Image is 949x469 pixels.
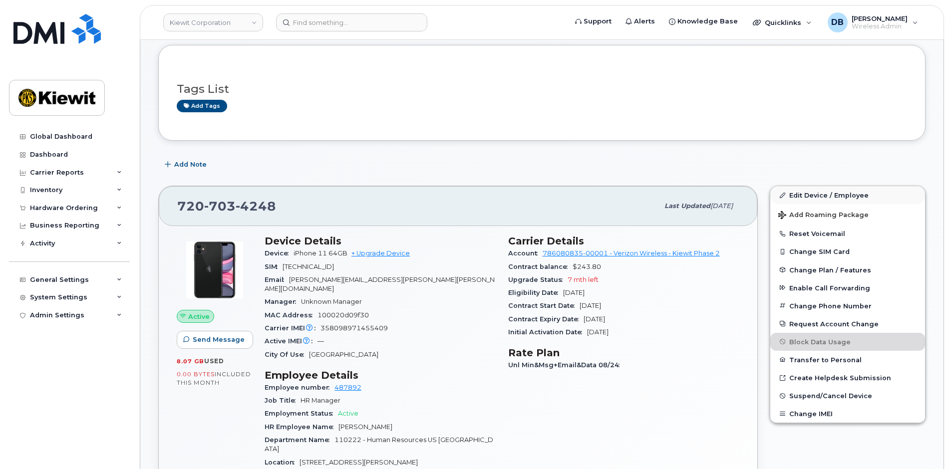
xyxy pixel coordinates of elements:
[236,199,276,214] span: 4248
[634,16,655,26] span: Alerts
[309,351,378,358] span: [GEOGRAPHIC_DATA]
[789,392,872,400] span: Suspend/Cancel Device
[770,242,925,260] button: Change SIM Card
[770,261,925,279] button: Change Plan / Features
[174,160,207,169] span: Add Note
[276,13,427,31] input: Find something...
[852,14,908,22] span: [PERSON_NAME]
[508,289,563,296] span: Eligibility Date
[587,328,609,336] span: [DATE]
[508,235,740,247] h3: Carrier Details
[664,202,710,210] span: Last updated
[508,276,568,283] span: Upgrade Status
[300,459,418,466] span: [STREET_ADDRESS][PERSON_NAME]
[765,18,801,26] span: Quicklinks
[265,235,496,247] h3: Device Details
[770,315,925,333] button: Request Account Change
[265,384,334,391] span: Employee number
[677,16,738,26] span: Knowledge Base
[294,249,347,257] span: iPhone 11 64GB
[568,276,599,283] span: 7 mth left
[265,351,309,358] span: City Of Use
[770,405,925,423] button: Change IMEI
[177,199,276,214] span: 720
[185,240,245,300] img: iPhone_11.jpg
[177,331,253,349] button: Send Message
[265,436,493,453] span: 110222 - Human Resources US [GEOGRAPHIC_DATA]
[821,12,925,32] div: Daniel Buffington
[317,311,369,319] span: 100020d09f30
[158,156,215,174] button: Add Note
[283,263,334,270] span: [TECHNICAL_ID]
[573,263,601,270] span: $243.80
[662,11,745,31] a: Knowledge Base
[301,298,362,305] span: Unknown Manager
[789,284,870,291] span: Enable Call Forwarding
[584,315,605,323] span: [DATE]
[338,423,392,431] span: [PERSON_NAME]
[301,397,340,404] span: HR Manager
[265,324,320,332] span: Carrier IMEI
[770,387,925,405] button: Suspend/Cancel Device
[204,199,236,214] span: 703
[770,333,925,351] button: Block Data Usage
[265,459,300,466] span: Location
[177,100,227,112] a: Add tags
[265,436,334,444] span: Department Name
[543,249,720,257] a: 786080835-00001 - Verizon Wireless - Kiewit Phase 2
[789,266,871,273] span: Change Plan / Features
[204,357,224,365] span: used
[351,249,410,257] a: + Upgrade Device
[334,384,361,391] a: 487892
[508,263,573,270] span: Contract balance
[852,22,908,30] span: Wireless Admin
[265,276,495,292] span: [PERSON_NAME][EMAIL_ADDRESS][PERSON_NAME][PERSON_NAME][DOMAIN_NAME]
[746,12,819,32] div: Quicklinks
[188,312,210,321] span: Active
[177,358,204,365] span: 8.07 GB
[619,11,662,31] a: Alerts
[265,276,289,283] span: Email
[770,225,925,242] button: Reset Voicemail
[508,361,625,369] span: Unl Min&Msg+Email&Data 08/24
[317,337,324,345] span: —
[906,426,942,462] iframe: Messenger Launcher
[177,83,907,95] h3: Tags List
[778,211,869,221] span: Add Roaming Package
[508,302,580,309] span: Contract Start Date
[265,263,283,270] span: SIM
[265,369,496,381] h3: Employee Details
[265,298,301,305] span: Manager
[770,351,925,369] button: Transfer to Personal
[770,279,925,297] button: Enable Call Forwarding
[265,397,301,404] span: Job Title
[563,289,585,296] span: [DATE]
[508,328,587,336] span: Initial Activation Date
[770,369,925,387] a: Create Helpdesk Submission
[163,13,263,31] a: Kiewit Corporation
[193,335,245,344] span: Send Message
[831,16,844,28] span: DB
[508,249,543,257] span: Account
[265,249,294,257] span: Device
[584,16,612,26] span: Support
[508,347,740,359] h3: Rate Plan
[770,204,925,225] button: Add Roaming Package
[580,302,601,309] span: [DATE]
[265,311,317,319] span: MAC Address
[338,410,358,417] span: Active
[710,202,733,210] span: [DATE]
[265,423,338,431] span: HR Employee Name
[568,11,619,31] a: Support
[508,315,584,323] span: Contract Expiry Date
[320,324,388,332] span: 358098971455409
[177,371,215,378] span: 0.00 Bytes
[265,337,317,345] span: Active IMEI
[770,186,925,204] a: Edit Device / Employee
[770,297,925,315] button: Change Phone Number
[265,410,338,417] span: Employment Status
